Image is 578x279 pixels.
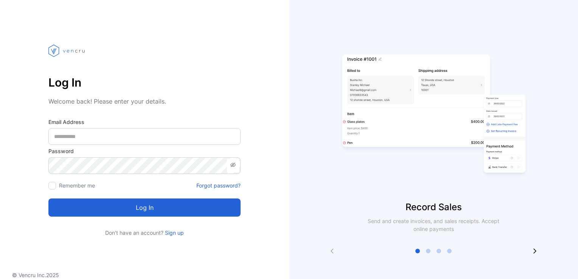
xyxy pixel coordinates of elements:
[361,217,506,233] p: Send and create invoices, and sales receipts. Accept online payments
[48,198,241,217] button: Log in
[48,147,241,155] label: Password
[48,73,241,91] p: Log In
[59,182,95,189] label: Remember me
[289,200,578,214] p: Record Sales
[48,118,241,126] label: Email Address
[163,229,184,236] a: Sign up
[48,229,241,237] p: Don't have an account?
[196,181,241,189] a: Forgot password?
[48,30,86,71] img: vencru logo
[48,97,241,106] p: Welcome back! Please enter your details.
[339,30,528,200] img: slider image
